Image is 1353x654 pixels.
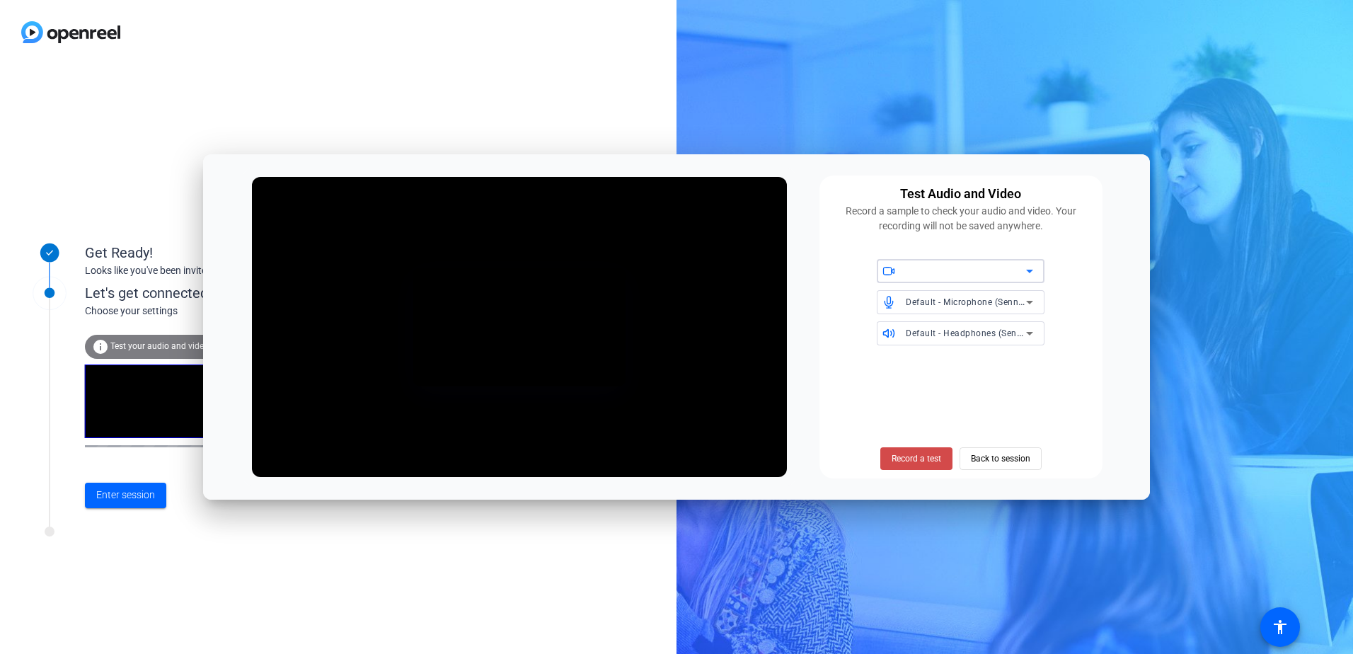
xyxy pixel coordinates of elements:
span: Test your audio and video [110,341,209,351]
button: Back to session [960,447,1042,470]
span: Record a test [892,452,941,465]
button: Record a test [880,447,952,470]
div: Choose your settings [85,304,397,319]
mat-icon: info [92,338,109,355]
span: Enter session [96,488,155,503]
div: Get Ready! [85,242,368,263]
div: Record a sample to check your audio and video. Your recording will not be saved anywhere. [828,204,1094,234]
span: Back to session [971,445,1030,472]
span: Default - Headphones (Sennheiser Profile) (1377:1100) [906,327,1134,338]
div: Test Audio and Video [900,184,1021,204]
div: Let's get connected. [85,282,397,304]
mat-icon: accessibility [1272,619,1289,636]
div: Looks like you've been invited to join [85,263,368,278]
span: Default - Microphone (Sennheiser Profile) (1377:1100) [906,296,1130,307]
